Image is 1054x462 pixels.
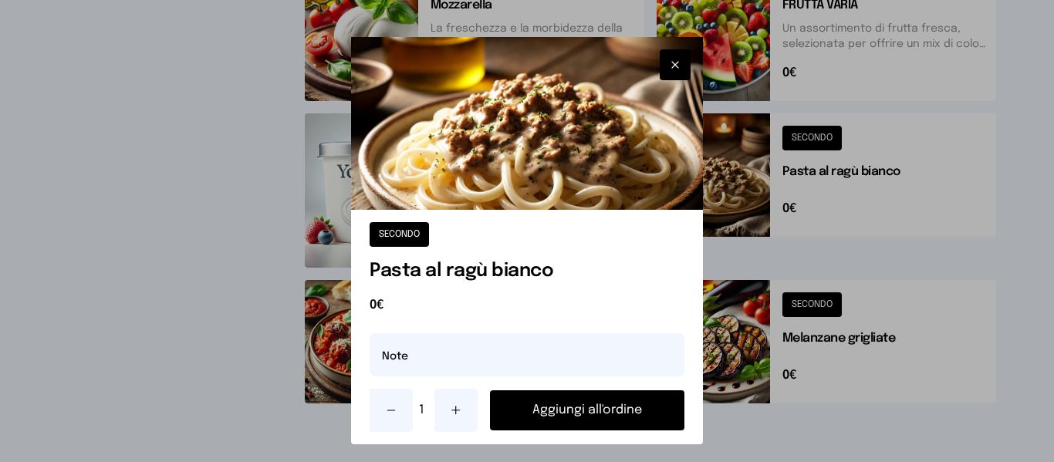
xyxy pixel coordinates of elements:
button: SECONDO [370,222,429,247]
h1: Pasta al ragù bianco [370,259,684,284]
img: Pasta al ragù bianco [351,37,702,210]
span: 0€ [370,296,684,315]
button: Aggiungi all'ordine [490,390,684,430]
span: 1 [419,401,428,420]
